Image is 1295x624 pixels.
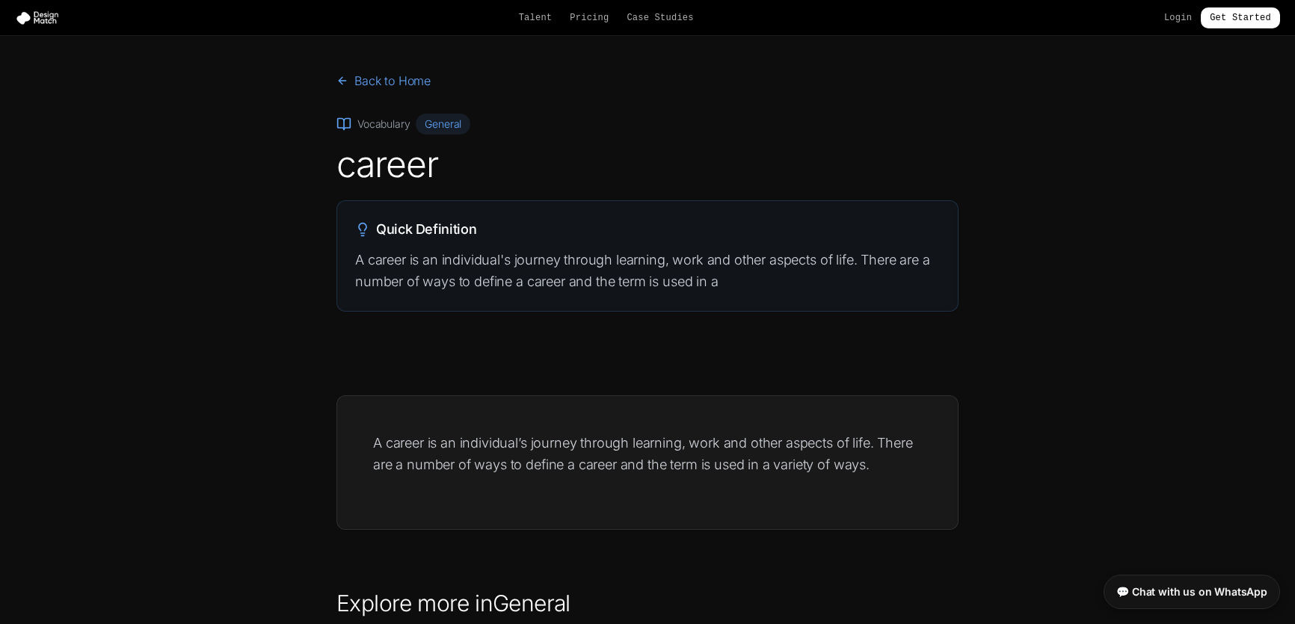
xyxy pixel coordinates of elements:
a: Get Started [1201,7,1280,28]
span: General [416,114,470,135]
a: Talent [519,12,553,24]
a: Back to Home [336,72,431,90]
a: Case Studies [627,12,693,24]
p: A career is an individual's journey through learning, work and other aspects of life. There are a... [355,249,940,293]
h2: Explore more in General [336,590,959,617]
p: A career is an individual’s journey through learning, work and other aspects of life. There are a... [373,432,922,476]
span: Vocabulary [357,117,410,132]
h1: career [336,146,959,182]
h2: Quick Definition [355,219,940,240]
img: Design Match [15,10,66,25]
a: 💬 Chat with us on WhatsApp [1104,575,1280,609]
a: Pricing [570,12,609,24]
a: Login [1164,12,1192,24]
